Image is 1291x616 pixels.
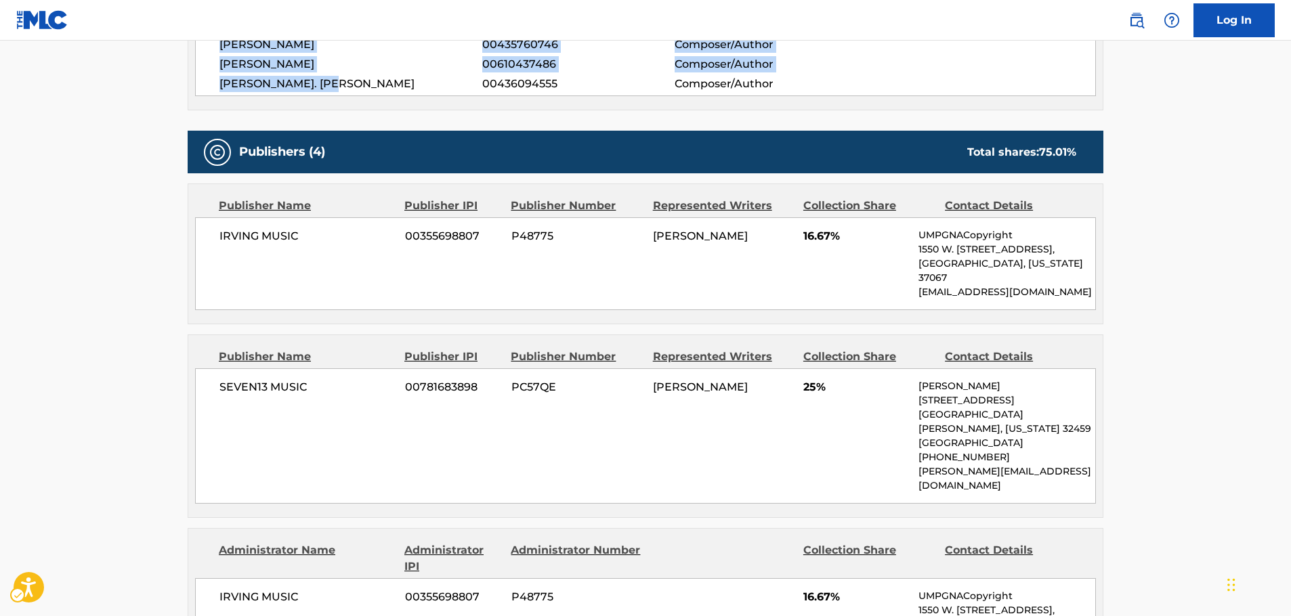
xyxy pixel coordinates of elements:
p: [STREET_ADDRESS] [918,393,1095,408]
span: 00610437486 [482,56,675,72]
p: [GEOGRAPHIC_DATA], [US_STATE] 37067 [918,257,1095,285]
span: 25% [803,379,908,395]
div: Administrator Name [219,542,394,575]
p: 1550 W. [STREET_ADDRESS], [918,242,1095,257]
div: Publisher Number [511,349,642,365]
span: 00355698807 [405,589,501,605]
p: [GEOGRAPHIC_DATA] [918,436,1095,450]
div: Administrator Number [511,542,642,575]
p: [PERSON_NAME] [918,379,1095,393]
span: 16.67% [803,228,908,244]
p: [GEOGRAPHIC_DATA][PERSON_NAME], [US_STATE] 32459 [918,408,1095,436]
h5: Publishers (4) [239,144,325,160]
span: 00781683898 [405,379,501,395]
span: IRVING MUSIC [219,589,395,605]
span: [PERSON_NAME] [219,56,482,72]
span: P48775 [511,589,643,605]
span: [PERSON_NAME]. [PERSON_NAME] [219,76,482,92]
span: 75.01 % [1039,146,1076,158]
div: Contact Details [945,198,1076,214]
div: Publisher IPI [404,198,501,214]
a: Log In [1193,3,1275,37]
span: Composer/Author [675,76,850,92]
span: Composer/Author [675,37,850,53]
span: 00436094555 [482,76,675,92]
div: Total shares: [967,144,1076,160]
div: Drag [1227,565,1235,605]
div: Collection Share [803,198,935,214]
img: search [1128,12,1145,28]
span: [PERSON_NAME] [653,380,748,393]
img: Publishers [209,144,226,160]
p: UMPGNACopyright [918,228,1095,242]
p: [PERSON_NAME][EMAIL_ADDRESS][DOMAIN_NAME] [918,464,1095,493]
span: IRVING MUSIC [219,228,395,244]
span: SEVEN13 MUSIC [219,379,395,395]
img: MLC Logo [16,10,68,30]
p: UMPGNACopyright [918,589,1095,603]
p: [EMAIL_ADDRESS][DOMAIN_NAME] [918,285,1095,299]
div: Publisher Name [219,198,394,214]
span: 00435760746 [482,37,675,53]
p: [PHONE_NUMBER] [918,450,1095,464]
div: Administrator IPI [404,542,501,575]
div: Represented Writers [653,198,793,214]
div: Collection Share [803,542,935,575]
div: Chat Widget [1223,551,1291,616]
div: Contact Details [945,542,1076,575]
div: Publisher Number [511,198,642,214]
iframe: Hubspot Iframe [1223,551,1291,616]
div: Publisher Name [219,349,394,365]
span: P48775 [511,228,643,244]
span: Composer/Author [675,56,850,72]
span: 16.67% [803,589,908,605]
span: 00355698807 [405,228,501,244]
div: Publisher IPI [404,349,501,365]
span: [PERSON_NAME] [653,229,748,242]
div: Collection Share [803,349,935,365]
img: help [1164,12,1180,28]
div: Contact Details [945,349,1076,365]
span: [PERSON_NAME] [219,37,482,53]
span: PC57QE [511,379,643,395]
div: Represented Writers [653,349,793,365]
